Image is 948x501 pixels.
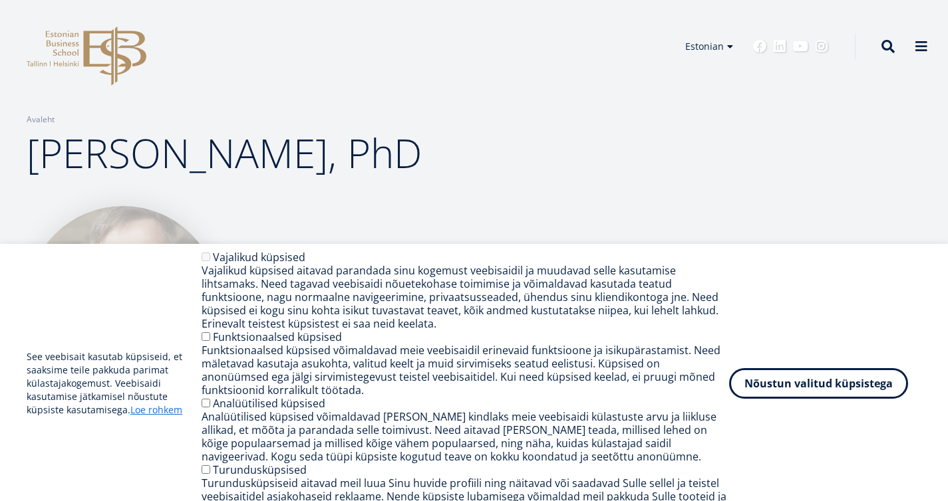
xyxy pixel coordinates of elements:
label: Funktsionaalsed küpsised [213,330,342,344]
div: Vajalikud küpsised aitavad parandada sinu kogemust veebisaidil ja muudavad selle kasutamise lihts... [202,264,729,330]
div: Analüütilised küpsised võimaldavad [PERSON_NAME] kindlaks meie veebisaidi külastuste arvu ja liik... [202,410,729,463]
label: Analüütilised küpsised [213,396,325,411]
a: Loe rohkem [130,403,182,417]
label: Vajalikud küpsised [213,250,305,264]
a: Linkedin [773,40,786,53]
label: Turundusküpsised [213,462,307,477]
a: Avaleht [27,113,55,126]
a: Instagram [815,40,828,53]
a: Facebook [753,40,766,53]
a: Youtube [793,40,808,53]
span: [PERSON_NAME], PhD [27,126,422,180]
img: Veiko Karu [27,206,220,399]
p: See veebisait kasutab küpsiseid, et saaksime teile pakkuda parimat külastajakogemust. Veebisaidi ... [27,350,202,417]
div: Funktsionaalsed küpsised võimaldavad meie veebisaidil erinevaid funktsioone ja isikupärastamist. ... [202,344,729,397]
button: Nõustun valitud küpsistega [729,368,908,399]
